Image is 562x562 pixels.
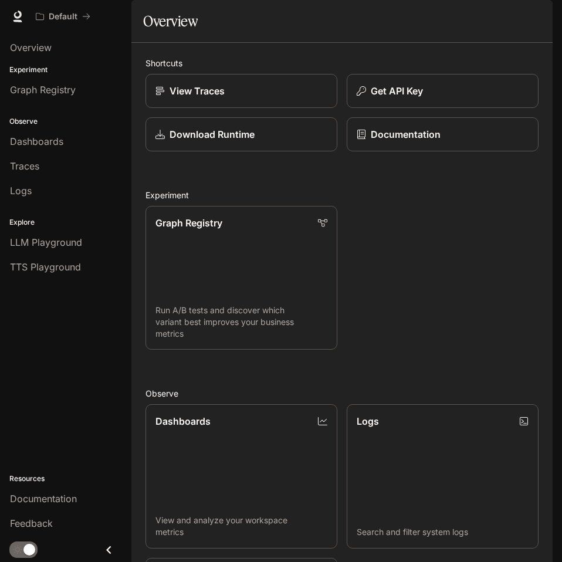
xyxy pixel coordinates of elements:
[145,206,337,350] a: Graph RegistryRun A/B tests and discover which variant best improves your business metrics
[347,404,539,548] a: LogsSearch and filter system logs
[31,5,96,28] button: All workspaces
[145,404,337,548] a: DashboardsView and analyze your workspace metrics
[145,189,539,201] h2: Experiment
[357,414,379,428] p: Logs
[155,304,327,340] p: Run A/B tests and discover which variant best improves your business metrics
[170,127,255,141] p: Download Runtime
[143,9,198,33] h1: Overview
[145,74,337,108] a: View Traces
[371,84,423,98] p: Get API Key
[155,514,327,538] p: View and analyze your workspace metrics
[357,526,529,538] p: Search and filter system logs
[49,12,77,22] p: Default
[145,117,337,151] a: Download Runtime
[145,387,539,400] h2: Observe
[145,57,539,69] h2: Shortcuts
[155,414,211,428] p: Dashboards
[347,74,539,108] button: Get API Key
[371,127,441,141] p: Documentation
[347,117,539,151] a: Documentation
[170,84,225,98] p: View Traces
[155,216,222,230] p: Graph Registry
